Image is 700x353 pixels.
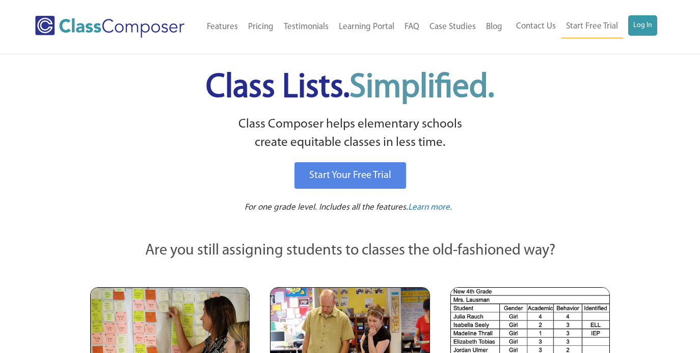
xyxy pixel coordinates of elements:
a: Pricing [243,16,279,38]
a: Contact Us [511,15,561,38]
a: Start Your Free Trial [294,162,406,189]
a: Start Free Trial [561,15,623,38]
a: Testimonials [279,16,334,38]
span: Simplified. [349,71,494,105]
a: Features [202,16,243,38]
a: Case Studies [424,16,481,38]
a: Learn more. [408,201,452,214]
p: Class Composer helps elementary schools create equitable classes in less time. [89,115,611,153]
img: Class Composer [35,16,184,38]
span: Class Lists. [206,71,494,105]
a: Log In [628,15,657,36]
a: Blog [481,16,507,38]
a: Learning Portal [334,16,399,38]
span: For one grade level. Includes all the features. [245,203,408,212]
nav: Header Menu [200,16,507,38]
p: Are you still assigning students to classes the old-fashioned way? [90,240,610,262]
nav: Header Menu [507,15,657,38]
span: Start Your Free Trial [309,170,391,181]
span: Learn more. [408,203,452,212]
a: FAQ [399,16,424,38]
